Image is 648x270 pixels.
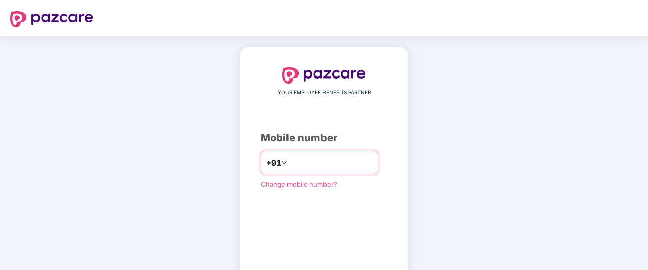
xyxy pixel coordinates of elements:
[10,11,93,27] img: logo
[261,130,387,146] div: Mobile number
[281,160,287,166] span: down
[282,67,366,84] img: logo
[278,89,371,97] span: YOUR EMPLOYEE BENEFITS PARTNER
[261,180,337,188] a: Change mobile number?
[266,157,281,169] span: +91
